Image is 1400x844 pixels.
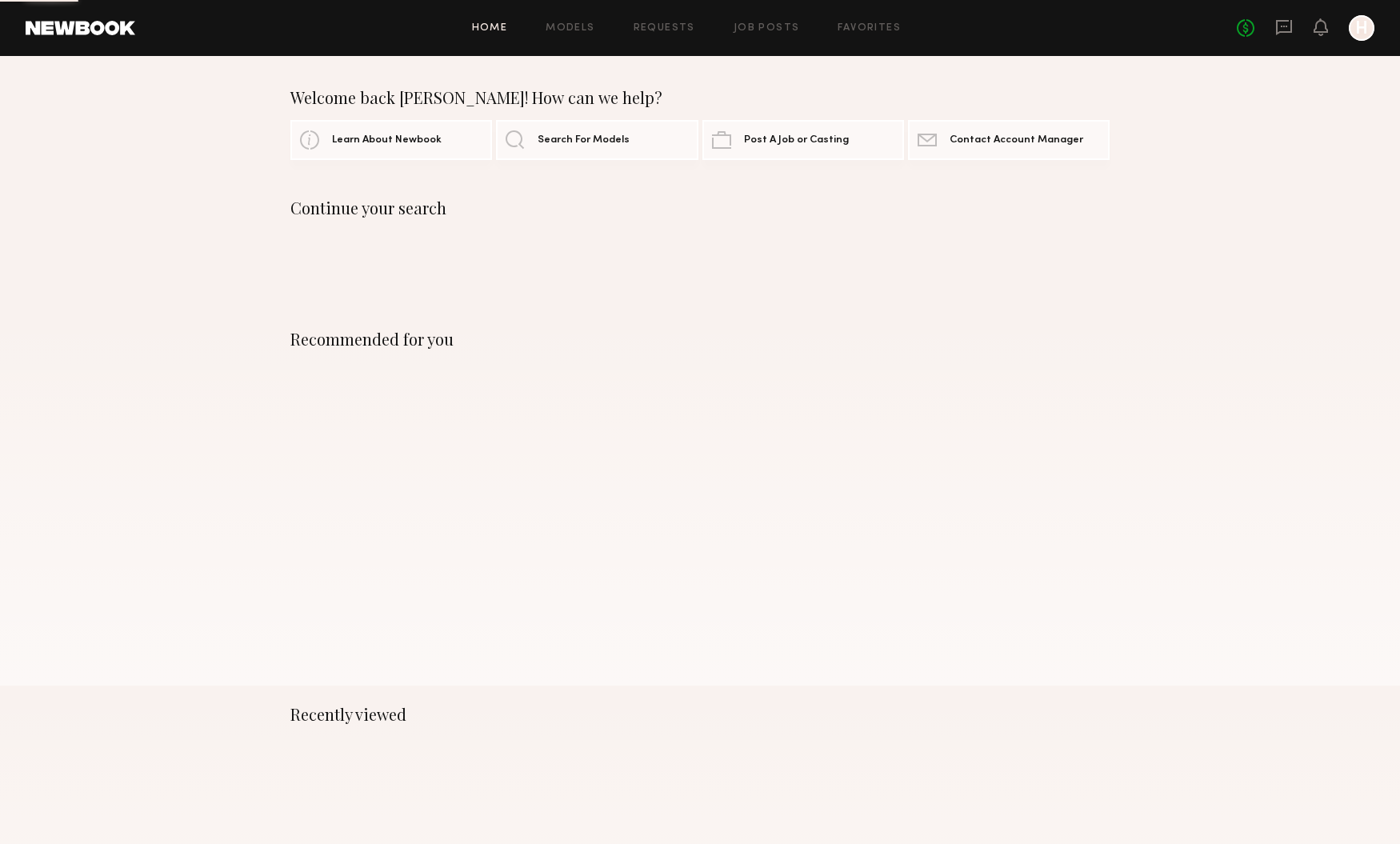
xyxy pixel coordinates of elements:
[702,120,904,160] a: Post A Job or Casting
[290,705,1110,724] div: Recently viewed
[472,23,508,34] a: Home
[290,120,492,160] a: Learn About Newbook
[838,23,901,34] a: Favorites
[744,135,849,146] span: Post A Job or Casting
[950,135,1083,146] span: Contact Account Manager
[634,23,695,34] a: Requests
[290,88,1110,107] div: Welcome back [PERSON_NAME]! How can we help?
[546,23,594,34] a: Models
[908,120,1110,160] a: Contact Account Manager
[290,330,1110,349] div: Recommended for you
[1349,15,1374,41] a: H
[496,120,698,160] a: Search For Models
[538,135,630,146] span: Search For Models
[734,23,800,34] a: Job Posts
[290,198,1110,218] div: Continue your search
[332,135,442,146] span: Learn About Newbook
